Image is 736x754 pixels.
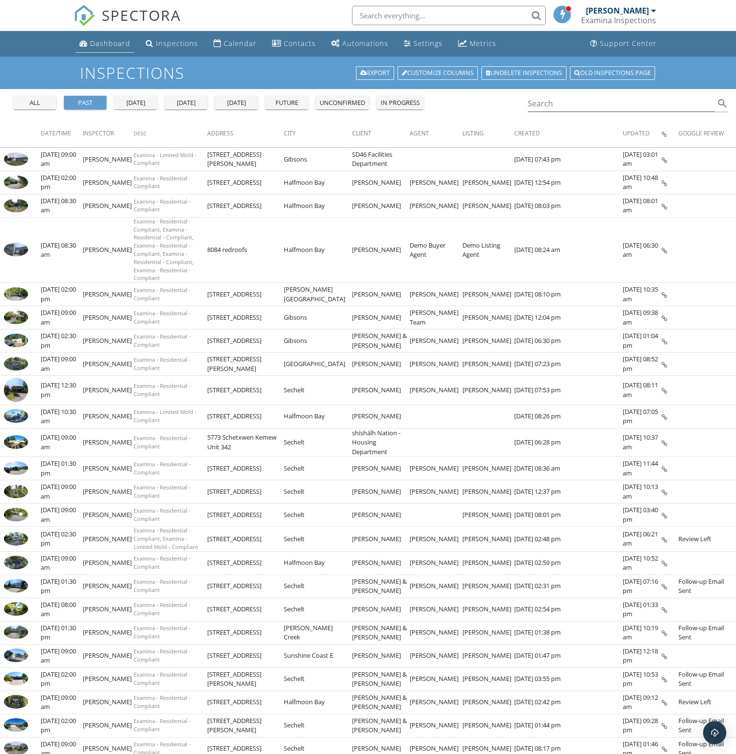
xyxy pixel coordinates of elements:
[207,503,283,527] td: [STREET_ADDRESS]
[284,217,353,282] td: Halfmoon Bay
[83,480,134,503] td: [PERSON_NAME]
[207,306,283,329] td: [STREET_ADDRESS]
[514,575,623,598] td: [DATE] 02:31 pm
[41,480,83,503] td: [DATE] 09:00 am
[481,66,567,80] a: Undelete inspections
[678,667,736,691] td: Follow-up Email Sent
[215,96,258,109] button: [DATE]
[4,310,28,324] img: 9551006%2Fcover_photos%2F87vZGfDhKfWGdx2F7Kae%2Fsmall.jpeg
[352,376,410,405] td: [PERSON_NAME]
[41,353,83,376] td: [DATE] 09:00 am
[623,405,661,428] td: [DATE] 07:05 pm
[623,457,661,480] td: [DATE] 11:44 am
[4,199,28,212] img: 9533033%2Freports%2Fdbfb13ac-be3e-4b94-989e-e2fbd76fd857%2Fcover_photos%2FB9RK8L8d90D7TLqJVQEz%2F...
[207,428,283,457] td: 5773 Schetxwen Kemew Unit 342
[68,98,103,108] div: past
[462,376,514,405] td: [PERSON_NAME]
[284,306,353,329] td: Gibsons
[284,575,353,598] td: Sechelt
[678,120,736,147] th: Google Review: Not sorted.
[352,353,410,376] td: [PERSON_NAME]
[4,287,28,301] img: 9508605%2Fcover_photos%2Fg0HidTnShkPR93RlZQ59%2Fsmall.jpg
[352,405,410,428] td: [PERSON_NAME]
[41,376,83,405] td: [DATE] 12:30 pm
[269,98,304,108] div: future
[678,621,736,644] td: Follow-up Email Sent
[462,217,514,282] td: Demo Listing Agent
[4,409,28,423] img: 9508650%2Freports%2F27d920bc-a6cc-4d34-bce6-d73ac2dacc25%2Fcover_photos%2FhlZ5PKNABkx4zvndJAzv%2F...
[4,435,28,449] img: 9492036%2Fcover_photos%2FU4YU0i4lNa54vCGuD7CC%2Fsmall.jpg
[207,120,283,147] th: Address: Not sorted.
[284,428,353,457] td: Sechelt
[410,598,462,621] td: [PERSON_NAME]
[514,480,623,503] td: [DATE] 12:37 pm
[165,96,207,109] button: [DATE]
[284,598,353,621] td: Sechelt
[41,283,83,306] td: [DATE] 02:00 pm
[623,714,661,737] td: [DATE] 09:28 pm
[377,96,424,109] button: in progress
[514,527,623,551] td: [DATE] 02:48 pm
[410,575,462,598] td: [PERSON_NAME]
[514,148,623,171] td: [DATE] 07:43 pm
[514,691,623,714] td: [DATE] 02:42 pm
[284,457,353,480] td: Sechelt
[134,120,207,147] th: Desc: Not sorted.
[83,428,134,457] td: [PERSON_NAME]
[4,602,28,616] img: 9473131%2Freports%2F980adef6-615d-4bfc-a8b0-e211f03a5882%2Fcover_photos%2FwOqOY2WOTaaiWXT9jaC6%2F...
[352,6,546,25] input: Search everything...
[462,353,514,376] td: [PERSON_NAME]
[207,283,283,306] td: [STREET_ADDRESS]
[462,329,514,353] td: [PERSON_NAME]
[41,217,83,282] td: [DATE] 08:30 am
[514,217,623,282] td: [DATE] 08:24 am
[284,551,353,575] td: Halfmoon Bay
[41,457,83,480] td: [DATE] 01:30 pm
[623,171,661,194] td: [DATE] 10:48 am
[83,148,134,171] td: [PERSON_NAME]
[623,217,661,282] td: [DATE] 06:30 am
[83,598,134,621] td: [PERSON_NAME]
[410,329,462,353] td: [PERSON_NAME]
[83,306,134,329] td: [PERSON_NAME]
[207,527,283,551] td: [STREET_ADDRESS]
[352,306,410,329] td: [PERSON_NAME]
[4,378,28,402] img: streetview
[410,376,462,405] td: [PERSON_NAME]
[623,353,661,376] td: [DATE] 08:52 pm
[41,691,83,714] td: [DATE] 09:00 am
[623,621,661,644] td: [DATE] 10:19 am
[284,503,353,527] td: Sechelt
[410,691,462,714] td: [PERSON_NAME]
[462,667,514,691] td: [PERSON_NAME]
[284,148,353,171] td: Gibsons
[284,644,353,667] td: Sunshine Coast E
[352,428,410,457] td: shíshálh Nation - Housing Department
[352,171,410,194] td: [PERSON_NAME]
[570,66,655,80] a: Old inspections page
[514,376,623,405] td: [DATE] 07:53 pm
[623,376,661,405] td: [DATE] 08:11 am
[265,96,308,109] button: future
[623,148,661,171] td: [DATE] 03:01 am
[352,120,410,147] th: Client: Not sorted.
[514,194,623,217] td: [DATE] 08:03 pm
[356,66,394,80] a: Export
[83,405,134,428] td: [PERSON_NAME]
[284,621,353,644] td: [PERSON_NAME] Creek
[623,575,661,598] td: [DATE] 07:16 pm
[156,39,198,48] div: Inspections
[514,129,540,137] span: Created
[41,306,83,329] td: [DATE] 09:00 am
[41,621,83,644] td: [DATE] 01:30 pm
[207,714,283,737] td: [STREET_ADDRESS][PERSON_NAME]
[514,644,623,667] td: [DATE] 01:47 pm
[623,598,661,621] td: [DATE] 01:33 pm
[207,376,283,405] td: [STREET_ADDRESS]
[284,120,353,147] th: City: Not sorted.
[83,329,134,353] td: [PERSON_NAME]
[342,39,388,48] div: Automations
[207,329,283,353] td: [STREET_ADDRESS]
[410,120,462,147] th: Agent: Not sorted.
[678,714,736,737] td: Follow-up Email Sent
